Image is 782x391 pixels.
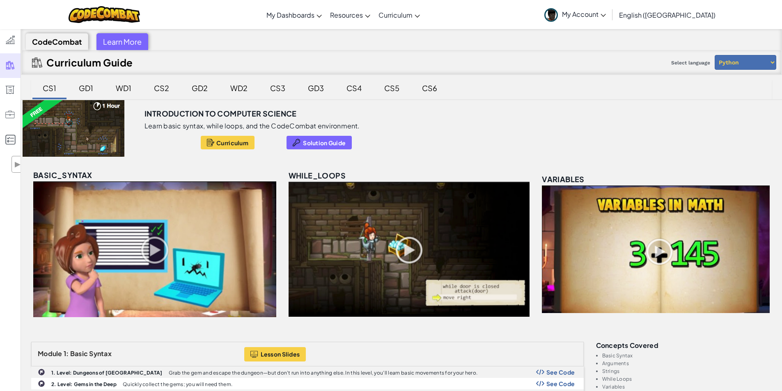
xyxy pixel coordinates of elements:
a: Resources [326,4,374,26]
img: CodeCombat logo [69,6,140,23]
span: My Account [562,10,606,18]
p: Grab the gem and escape the dungeon—but don’t run into anything else. In this level, you’ll learn... [169,370,478,375]
div: CS5 [376,78,408,98]
span: Curriculum [216,139,248,146]
p: Learn basic syntax, while loops, and the CodeCombat environment. [144,122,360,130]
button: Curriculum [201,136,255,149]
img: variables_unlocked.png [542,185,770,313]
li: Basic Syntax [602,353,772,358]
div: CS3 [262,78,294,98]
span: ▶ [14,158,21,170]
img: basic_syntax_unlocked.png [33,181,276,317]
span: Module [38,349,62,358]
img: IconCurriculumGuide.svg [32,57,42,68]
b: 1. Level: Dungeons of [GEOGRAPHIC_DATA] [51,370,163,376]
a: 2. Level: Gems in the Deep Quickly collect the gems; you will need them. Show Code Logo See Code [31,378,584,389]
img: while_loops_unlocked.png [289,182,530,317]
img: IconChallengeLevel.svg [38,380,45,387]
img: Show Code Logo [536,369,544,375]
li: While Loops [602,376,772,382]
li: Variables [602,384,772,389]
a: My Dashboards [262,4,326,26]
h3: Concepts covered [596,342,772,349]
button: Lesson Slides [244,347,306,361]
a: Curriculum [374,4,424,26]
span: Solution Guide [303,139,346,146]
span: Select language [668,57,713,69]
span: See Code [546,380,575,387]
span: while_loops [289,171,346,180]
img: Show Code Logo [536,381,544,386]
li: Arguments [602,361,772,366]
div: GD3 [300,78,332,98]
img: IconChallengeLevel.svg [38,368,45,376]
div: CS1 [34,78,64,98]
span: Resources [330,11,363,19]
a: My Account [540,2,610,27]
div: Learn More [96,33,148,50]
span: My Dashboards [266,11,314,19]
div: CodeCombat [25,33,88,50]
button: Solution Guide [287,136,352,149]
a: English ([GEOGRAPHIC_DATA]) [615,4,720,26]
h3: Introduction to Computer Science [144,107,297,120]
div: CS2 [146,78,177,98]
div: CS6 [414,78,445,98]
span: variables [542,174,585,184]
span: See Code [546,369,575,375]
h2: Curriculum Guide [46,57,133,68]
div: GD1 [71,78,101,98]
span: Lesson Slides [261,351,300,357]
a: 1. Level: Dungeons of [GEOGRAPHIC_DATA] Grab the gem and escape the dungeon—but don’t run into an... [31,366,584,378]
img: avatar [544,8,558,22]
p: Quickly collect the gems; you will need them. [123,382,232,387]
div: WD1 [108,78,140,98]
span: Basic Syntax [70,349,112,358]
span: 1: [64,349,69,358]
span: basic_syntax [33,170,92,180]
span: English ([GEOGRAPHIC_DATA]) [619,11,715,19]
div: GD2 [183,78,216,98]
div: WD2 [222,78,256,98]
b: 2. Level: Gems in the Deep [51,381,117,387]
li: Strings [602,368,772,374]
span: Curriculum [378,11,413,19]
div: CS4 [338,78,370,98]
